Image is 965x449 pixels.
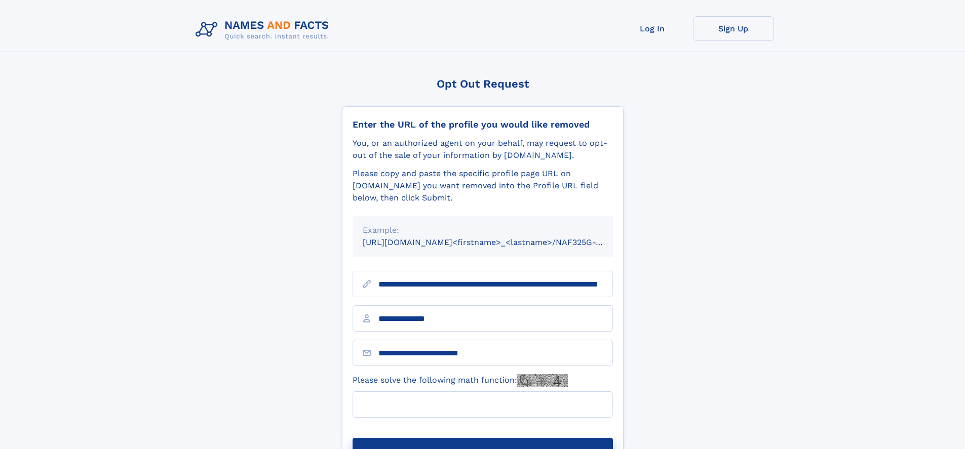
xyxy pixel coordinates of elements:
div: Opt Out Request [342,77,624,90]
img: Logo Names and Facts [191,16,337,44]
small: [URL][DOMAIN_NAME]<firstname>_<lastname>/NAF325G-xxxxxxxx [363,237,632,247]
a: Log In [612,16,693,41]
a: Sign Up [693,16,774,41]
div: Enter the URL of the profile you would like removed [353,119,613,130]
div: Please copy and paste the specific profile page URL on [DOMAIN_NAME] you want removed into the Pr... [353,168,613,204]
div: Example: [363,224,603,236]
div: You, or an authorized agent on your behalf, may request to opt-out of the sale of your informatio... [353,137,613,161]
label: Please solve the following math function: [353,374,568,387]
